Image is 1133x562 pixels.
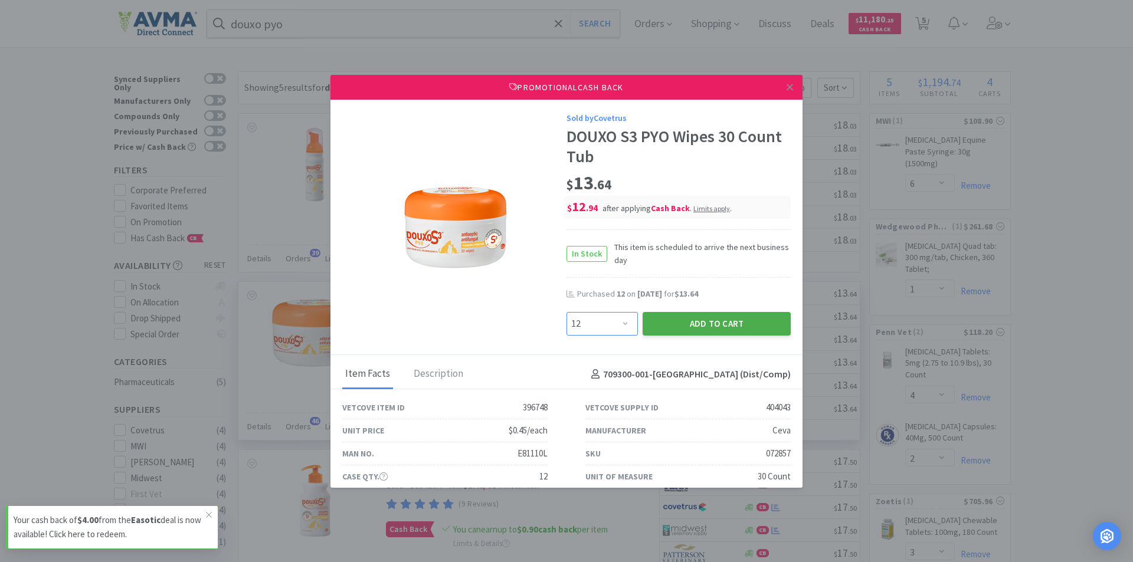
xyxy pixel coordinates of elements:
[14,513,206,541] p: Your cash back of from the deal is now available! Click here to redeem.
[651,203,690,213] i: Cash Back
[637,288,662,299] span: [DATE]
[566,127,791,166] div: DOUXO S3 PYO Wipes 30 Count Tub
[77,514,99,525] strong: $4.00
[342,401,405,414] div: Vetcove Item ID
[693,203,732,213] div: .
[586,202,598,213] span: . 94
[643,312,791,336] button: Add to Cart
[131,514,161,525] strong: Easotic
[567,247,607,261] span: In Stock
[342,424,384,437] div: Unit Price
[772,423,791,438] div: Ceva
[509,423,548,438] div: $0.45/each
[342,360,393,389] div: Item Facts
[411,360,466,389] div: Description
[539,469,548,484] div: 12
[607,241,791,267] span: This item is scheduled to arrive the next business day
[602,203,732,213] span: after applying .
[587,367,791,382] h4: 709300-001 - [GEOGRAPHIC_DATA] (Dist/Comp)
[330,75,803,100] div: Promotional Cash Back
[585,401,659,414] div: Vetcove Supply ID
[585,447,601,460] div: SKU
[585,470,653,483] div: Unit of Measure
[594,176,611,193] span: . 64
[342,470,388,483] div: Case Qty.
[766,400,791,415] div: 404043
[674,288,698,299] span: $13.64
[758,469,791,484] div: 30 Count
[566,111,791,124] div: Sold by Covetrus
[518,446,548,461] div: E81110L
[566,171,611,195] span: 13
[766,446,791,461] div: 072857
[585,424,646,437] div: Manufacturer
[523,400,548,415] div: 396748
[1093,522,1121,550] div: Open Intercom Messenger
[342,447,374,460] div: Man No.
[577,288,791,300] div: Purchased on for
[693,204,730,213] span: Limits apply
[567,202,572,213] span: $
[617,288,625,299] span: 12
[381,162,528,285] img: 653f18fde6ed4ff99c0ce854f7d2d6b1_404043.png
[566,176,574,193] span: $
[567,198,598,215] span: 12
